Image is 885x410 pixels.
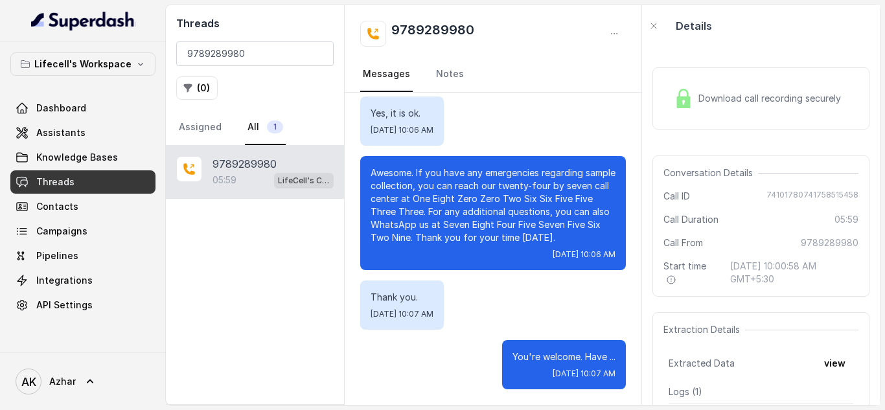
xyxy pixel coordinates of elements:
span: Conversation Details [663,166,758,179]
a: Azhar [10,363,155,400]
a: Campaigns [10,220,155,243]
img: light.svg [31,10,135,31]
span: API Settings [36,299,93,312]
button: Lifecell's Workspace [10,52,155,76]
span: Start time [663,260,720,286]
a: Knowledge Bases [10,146,155,169]
a: Dashboard [10,97,155,120]
span: Call Duration [663,213,718,226]
span: Extracted Data [669,357,735,370]
button: view [816,352,853,375]
p: Yes, it is ok. [371,107,433,120]
span: Call ID [663,190,690,203]
span: Assistants [36,126,86,139]
span: [DATE] 10:06 AM [371,125,433,135]
button: (0) [176,76,218,100]
a: Notes [433,57,466,92]
p: Lifecell's Workspace [34,56,132,72]
span: 9789289980 [801,236,858,249]
text: AK [21,375,36,389]
p: 9789289980 [213,156,277,172]
p: Logs ( 1 ) [669,385,853,398]
h2: 9789289980 [391,21,474,47]
span: Integrations [36,274,93,287]
span: [DATE] 10:07 AM [371,309,433,319]
a: Assigned [176,110,224,145]
a: API Settings [10,293,155,317]
p: Awesome. If you have any emergencies regarding sample collection, you can reach our twenty-four b... [371,166,615,244]
span: Azhar [49,375,76,388]
span: Campaigns [36,225,87,238]
a: Pipelines [10,244,155,268]
span: Contacts [36,200,78,213]
nav: Tabs [360,57,626,92]
span: [DATE] 10:06 AM [553,249,615,260]
span: Pipelines [36,249,78,262]
span: Knowledge Bases [36,151,118,164]
span: 74101780741758515458 [766,190,858,203]
h2: Threads [176,16,334,31]
a: Contacts [10,195,155,218]
p: LifeCell's Call Assistant [278,174,330,187]
p: Thank you. [371,291,433,304]
span: [DATE] 10:00:58 AM GMT+5:30 [730,260,858,286]
span: [DATE] 10:07 AM [553,369,615,379]
span: Download call recording securely [698,92,846,105]
a: Threads [10,170,155,194]
input: Search by Call ID or Phone Number [176,41,334,66]
img: Lock Icon [674,89,693,108]
a: Assistants [10,121,155,144]
span: Dashboard [36,102,86,115]
span: Extraction Details [663,323,745,336]
p: You're welcome. Have ... [512,350,615,363]
a: Integrations [10,269,155,292]
p: Details [676,18,712,34]
span: Threads [36,176,75,188]
span: 05:59 [834,213,858,226]
span: 1 [267,120,283,133]
span: Call From [663,236,703,249]
a: Messages [360,57,413,92]
a: All1 [245,110,286,145]
p: 05:59 [213,174,236,187]
nav: Tabs [176,110,334,145]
